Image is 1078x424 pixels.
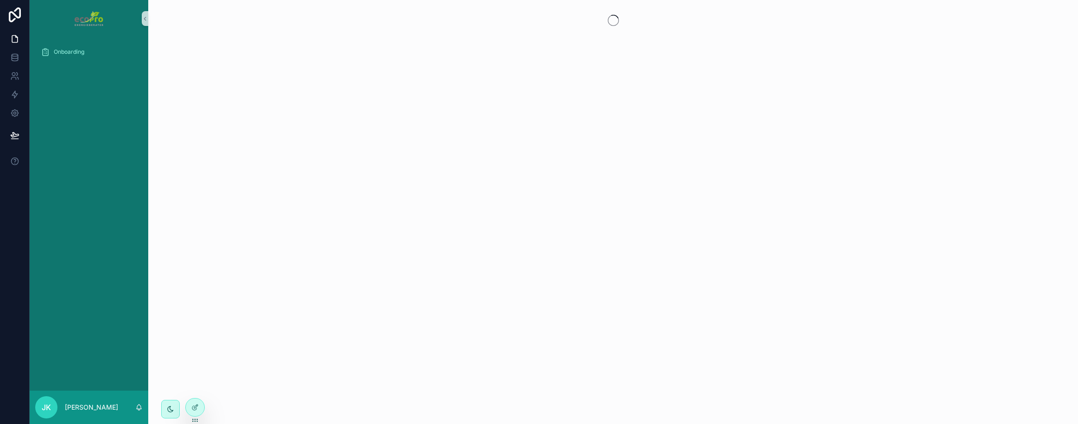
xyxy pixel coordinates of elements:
span: Onboarding [54,48,84,56]
a: Onboarding [35,44,143,60]
img: App logo [75,11,103,26]
span: JK [42,402,51,413]
div: scrollable content [30,37,148,72]
p: [PERSON_NAME] [65,403,118,412]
